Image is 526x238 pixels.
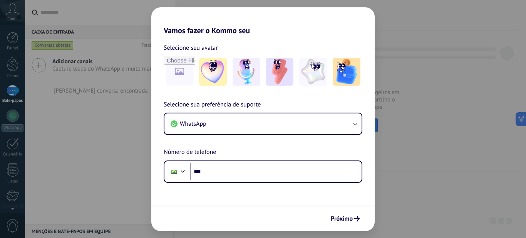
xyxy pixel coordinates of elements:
[180,120,206,128] font: WhatsApp
[164,44,218,52] font: Selecione seu avatar
[164,25,250,35] font: Vamos fazer o Kommo seu
[331,215,353,223] font: Próximo
[333,58,360,86] img: -5.jpeg
[164,113,362,134] button: WhatsApp
[167,164,181,180] div: Brasil: + 55
[327,212,363,225] button: Próximo
[299,58,327,86] img: -4.jpeg
[233,58,260,86] img: -2.jpeg
[164,148,216,156] font: Número de telefone
[164,101,261,108] font: Selecione sua preferência de suporte
[266,58,293,86] img: -3.jpeg
[199,58,227,86] img: -1.jpeg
